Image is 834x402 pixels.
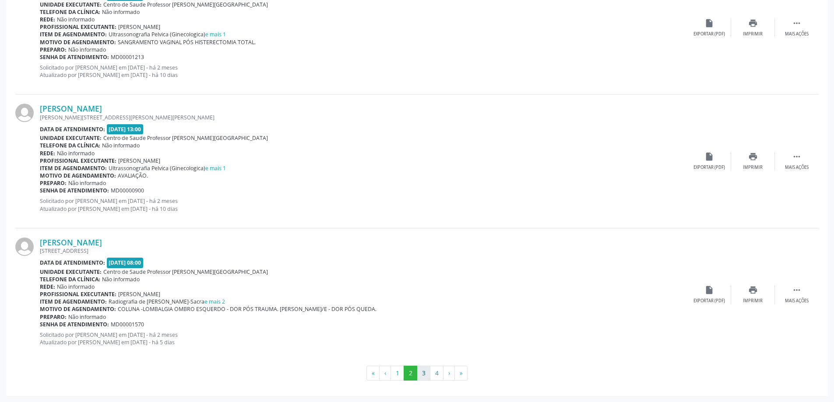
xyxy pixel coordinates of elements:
span: MD00001213 [111,53,144,61]
div: [STREET_ADDRESS] [40,247,687,255]
div: Imprimir [743,31,763,37]
b: Data de atendimento: [40,126,105,133]
b: Telefone da clínica: [40,142,100,149]
i:  [792,285,802,295]
span: Centro de Saude Professor [PERSON_NAME][GEOGRAPHIC_DATA] [103,1,268,8]
button: Go to last page [454,366,468,381]
i: print [748,18,758,28]
span: Ultrassonografia Pelvica (Ginecologica) [109,31,226,38]
span: Não informado [57,283,95,290]
b: Unidade executante: [40,1,102,8]
div: Imprimir [743,298,763,304]
span: [DATE] 08:00 [107,258,144,268]
div: [PERSON_NAME][STREET_ADDRESS][PERSON_NAME][PERSON_NAME] [40,114,687,121]
button: Go to previous page [379,366,391,381]
span: COLUNA -LOMBALGIA OMBRO ESQUERDO - DOR PÓS TRAUMA. [PERSON_NAME]/E - DOR PÓS QUEDA. [118,305,377,313]
span: Não informado [57,16,95,23]
b: Senha de atendimento: [40,53,109,61]
i:  [792,18,802,28]
div: Exportar (PDF) [693,298,725,304]
b: Data de atendimento: [40,259,105,266]
b: Rede: [40,150,55,157]
b: Item de agendamento: [40,298,107,305]
ul: Pagination [15,366,819,381]
span: Radiografia de [PERSON_NAME]-Sacra [109,298,225,305]
b: Unidade executante: [40,268,102,276]
span: Não informado [68,313,106,321]
button: Go to page 4 [430,366,443,381]
b: Rede: [40,16,55,23]
button: Go to page 1 [391,366,404,381]
span: Não informado [102,142,140,149]
b: Motivo de agendamento: [40,38,116,46]
div: Exportar (PDF) [693,164,725,171]
img: img [15,238,34,256]
b: Item de agendamento: [40,164,107,172]
a: [PERSON_NAME] [40,238,102,247]
p: Solicitado por [PERSON_NAME] em [DATE] - há 2 meses Atualizado por [PERSON_NAME] em [DATE] - há 5... [40,331,687,346]
span: Não informado [57,150,95,157]
span: SANGRAMENTO VAGINAL PÓS HISTERECTOMIA TOTAL. [118,38,256,46]
b: Unidade executante: [40,134,102,142]
div: Mais ações [785,298,809,304]
b: Motivo de agendamento: [40,305,116,313]
span: MD00000900 [111,187,144,194]
i:  [792,152,802,161]
b: Profissional executante: [40,290,116,298]
button: Go to first page [366,366,380,381]
span: Não informado [68,179,106,187]
span: MD00001570 [111,321,144,328]
a: [PERSON_NAME] [40,104,102,113]
b: Senha de atendimento: [40,321,109,328]
button: Go to page 2 [404,366,417,381]
span: [PERSON_NAME] [118,23,160,31]
i: insert_drive_file [704,285,714,295]
a: e mais 2 [204,298,225,305]
span: [PERSON_NAME] [118,157,160,164]
b: Telefone da clínica: [40,8,100,16]
span: AVALIAÇÃO. [118,172,148,179]
b: Item de agendamento: [40,31,107,38]
i: print [748,285,758,295]
span: [PERSON_NAME] [118,290,160,298]
p: Solicitado por [PERSON_NAME] em [DATE] - há 2 meses Atualizado por [PERSON_NAME] em [DATE] - há 1... [40,64,687,79]
b: Senha de atendimento: [40,187,109,194]
span: Ultrassonografia Pelvica (Ginecologica) [109,164,226,172]
span: [DATE] 13:00 [107,124,144,134]
b: Motivo de agendamento: [40,172,116,179]
i: insert_drive_file [704,18,714,28]
i: print [748,152,758,161]
b: Telefone da clínica: [40,276,100,283]
button: Go to next page [443,366,455,381]
b: Preparo: [40,179,67,187]
a: e mais 1 [205,164,226,172]
div: Mais ações [785,164,809,171]
span: Centro de Saude Professor [PERSON_NAME][GEOGRAPHIC_DATA] [103,268,268,276]
span: Não informado [102,276,140,283]
b: Profissional executante: [40,23,116,31]
img: img [15,104,34,122]
b: Profissional executante: [40,157,116,164]
b: Preparo: [40,46,67,53]
span: Não informado [68,46,106,53]
div: Mais ações [785,31,809,37]
i: insert_drive_file [704,152,714,161]
span: Não informado [102,8,140,16]
span: Centro de Saude Professor [PERSON_NAME][GEOGRAPHIC_DATA] [103,134,268,142]
b: Preparo: [40,313,67,321]
button: Go to page 3 [417,366,430,381]
a: e mais 1 [205,31,226,38]
div: Imprimir [743,164,763,171]
b: Rede: [40,283,55,290]
p: Solicitado por [PERSON_NAME] em [DATE] - há 2 meses Atualizado por [PERSON_NAME] em [DATE] - há 1... [40,197,687,212]
div: Exportar (PDF) [693,31,725,37]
